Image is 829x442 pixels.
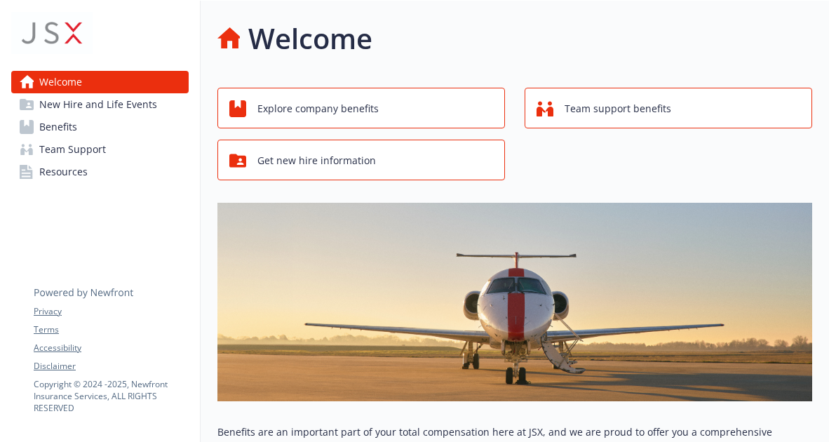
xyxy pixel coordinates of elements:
a: Privacy [34,305,188,318]
a: Welcome [11,71,189,93]
span: Welcome [39,71,82,93]
a: New Hire and Life Events [11,93,189,116]
a: Resources [11,161,189,183]
a: Terms [34,323,188,336]
p: Copyright © 2024 - 2025 , Newfront Insurance Services, ALL RIGHTS RESERVED [34,378,188,414]
span: Resources [39,161,88,183]
a: Benefits [11,116,189,138]
span: Benefits [39,116,77,138]
img: overview page banner [217,203,812,401]
a: Disclaimer [34,360,188,373]
button: Team support benefits [525,88,812,128]
span: Explore company benefits [257,95,379,122]
a: Team Support [11,138,189,161]
button: Explore company benefits [217,88,505,128]
span: Get new hire information [257,147,376,174]
button: Get new hire information [217,140,505,180]
h1: Welcome [248,18,372,60]
span: Team Support [39,138,106,161]
span: Team support benefits [565,95,671,122]
a: Accessibility [34,342,188,354]
span: New Hire and Life Events [39,93,157,116]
